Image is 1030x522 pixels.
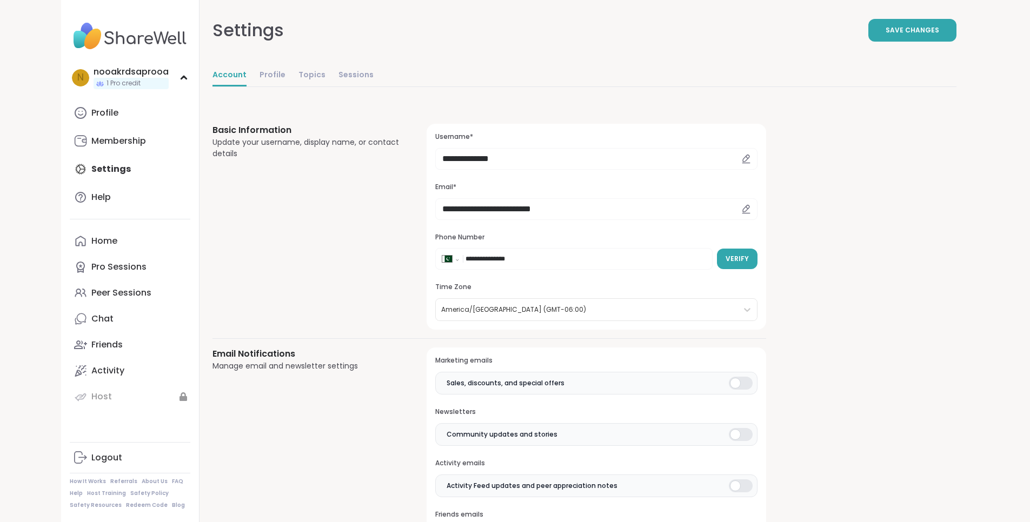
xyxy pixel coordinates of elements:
[91,452,122,464] div: Logout
[91,135,146,147] div: Membership
[70,332,190,358] a: Friends
[435,356,757,365] h3: Marketing emails
[94,66,169,78] div: nooakrdsaprooa
[212,65,247,86] a: Account
[126,501,168,509] a: Redeem Code
[70,445,190,471] a: Logout
[91,339,123,351] div: Friends
[87,490,126,497] a: Host Training
[886,25,939,35] span: Save Changes
[435,510,757,519] h3: Friends emails
[447,430,557,439] span: Community updates and stories
[91,107,118,119] div: Profile
[91,391,112,403] div: Host
[447,481,617,491] span: Activity Feed updates and peer appreciation notes
[435,459,757,468] h3: Activity emails
[77,71,84,85] span: n
[447,378,564,388] span: Sales, discounts, and special offers
[435,283,757,292] h3: Time Zone
[212,347,401,360] h3: Email Notifications
[70,501,122,509] a: Safety Resources
[70,17,190,55] img: ShareWell Nav Logo
[130,490,169,497] a: Safety Policy
[70,228,190,254] a: Home
[435,183,757,192] h3: Email*
[70,358,190,384] a: Activity
[435,407,757,417] h3: Newsletters
[70,128,190,154] a: Membership
[260,65,285,86] a: Profile
[726,254,749,264] span: Verify
[70,384,190,410] a: Host
[172,501,185,509] a: Blog
[70,306,190,332] a: Chat
[717,249,757,269] button: Verify
[91,313,114,325] div: Chat
[142,478,168,485] a: About Us
[91,191,111,203] div: Help
[435,132,757,142] h3: Username*
[298,65,325,86] a: Topics
[435,233,757,242] h3: Phone Number
[70,100,190,126] a: Profile
[91,235,117,247] div: Home
[91,287,151,299] div: Peer Sessions
[70,184,190,210] a: Help
[868,19,956,42] button: Save Changes
[172,478,183,485] a: FAQ
[212,137,401,159] div: Update your username, display name, or contact details
[338,65,374,86] a: Sessions
[110,478,137,485] a: Referrals
[70,280,190,306] a: Peer Sessions
[70,490,83,497] a: Help
[70,254,190,280] a: Pro Sessions
[91,261,147,273] div: Pro Sessions
[212,360,401,372] div: Manage email and newsletter settings
[212,124,401,137] h3: Basic Information
[91,365,124,377] div: Activity
[70,478,106,485] a: How It Works
[107,79,141,88] span: 1 Pro credit
[212,17,284,43] div: Settings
